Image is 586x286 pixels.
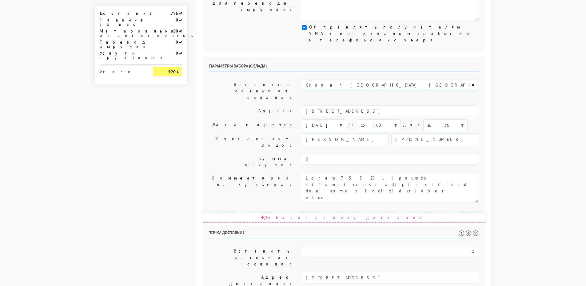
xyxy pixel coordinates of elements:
div: Материальная ответственность [95,29,149,37]
h6: Параметры забора (склада) [209,64,479,72]
label: до: [403,119,421,130]
strong: 0 [176,39,178,45]
label: Отправлять получателям SMS с интервалом прибытия и телефоном курьера [309,24,478,43]
strong: 0 [176,50,178,56]
label: Вставить данные из склада: [205,79,297,103]
div: Итого [100,67,144,74]
label: Комментарий для курьера: [205,173,297,203]
div: Услуги грузчиков [95,51,149,60]
div: Доставка [95,11,149,15]
input: Имя [302,133,389,145]
strong: 795 [171,10,178,16]
strong: 0 [176,17,178,23]
textarea: Как пройти: по [GEOGRAPHIC_DATA] от круга второй поворот во двор. Серые ворота с калиткой между а... [302,173,478,203]
label: c: [349,119,354,130]
div: Добавить точку доставки [203,213,485,223]
label: Адрес: [205,105,297,117]
label: Контактное лицо: [205,133,297,151]
div: Перевод выручки [95,40,149,48]
label: Вставить данные из склада: [205,246,297,269]
label: Сумма выкупа: [205,153,297,170]
strong: 920 [168,69,176,75]
h6: Точка доставки [209,230,479,238]
div: Наценка за вес [95,18,149,26]
label: Дата и время: [205,119,297,131]
strong: 50 [173,28,178,34]
input: Телефон [391,133,478,145]
span: 1 [242,230,245,235]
